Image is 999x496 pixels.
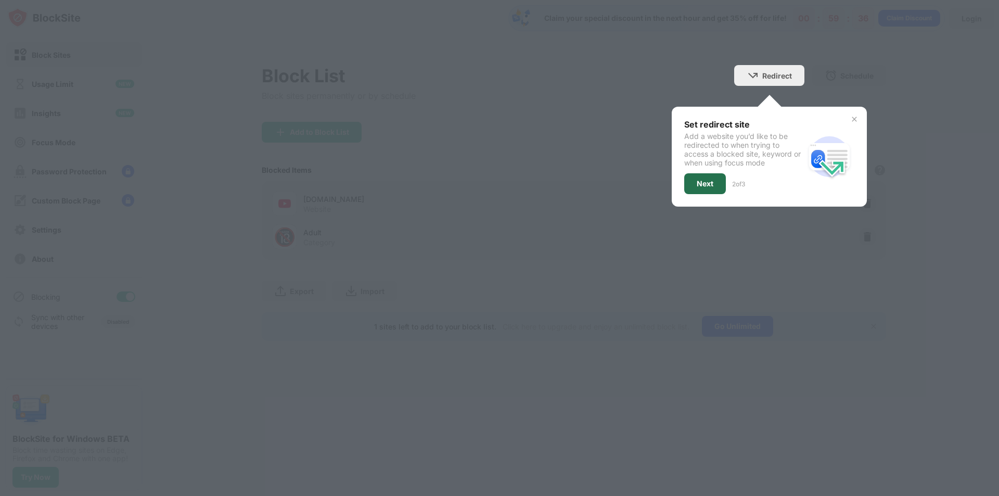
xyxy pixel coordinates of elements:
[762,71,792,80] div: Redirect
[697,180,713,188] div: Next
[684,132,804,167] div: Add a website you’d like to be redirected to when trying to access a blocked site, keyword or whe...
[850,115,859,123] img: x-button.svg
[684,119,804,130] div: Set redirect site
[732,180,745,188] div: 2 of 3
[804,132,854,182] img: redirect.svg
